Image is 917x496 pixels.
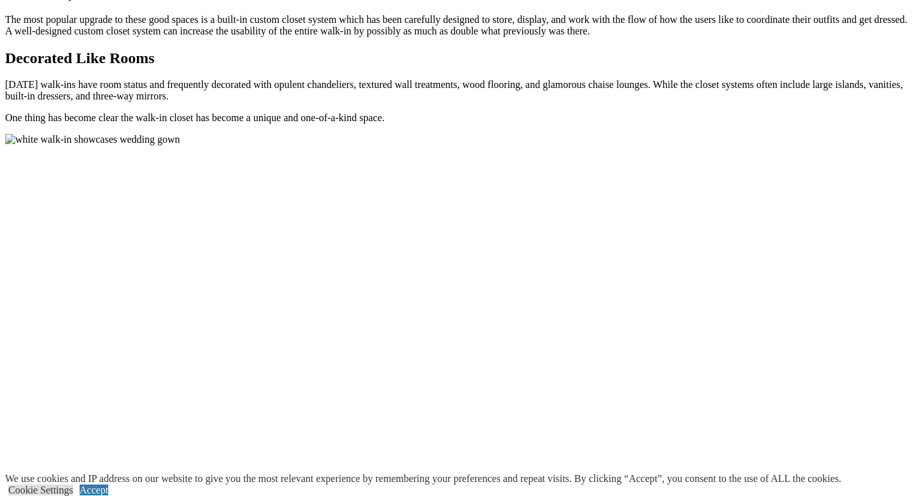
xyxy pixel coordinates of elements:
[5,79,912,102] p: [DATE] walk-ins have room status and frequently decorated with opulent chandeliers, textured wall...
[5,14,912,37] p: The most popular upgrade to these good spaces is a built-in custom closet system which has been c...
[5,112,912,124] p: One thing has become clear the walk-in closet has become a unique and one-of-a-kind space.
[5,50,912,67] h2: Decorated Like Rooms
[5,473,841,485] div: We use cookies and IP address on our website to give you the most relevant experience by remember...
[5,134,180,145] img: white walk-in showcases wedding gown
[80,485,108,495] a: Accept
[8,485,73,495] a: Cookie Settings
